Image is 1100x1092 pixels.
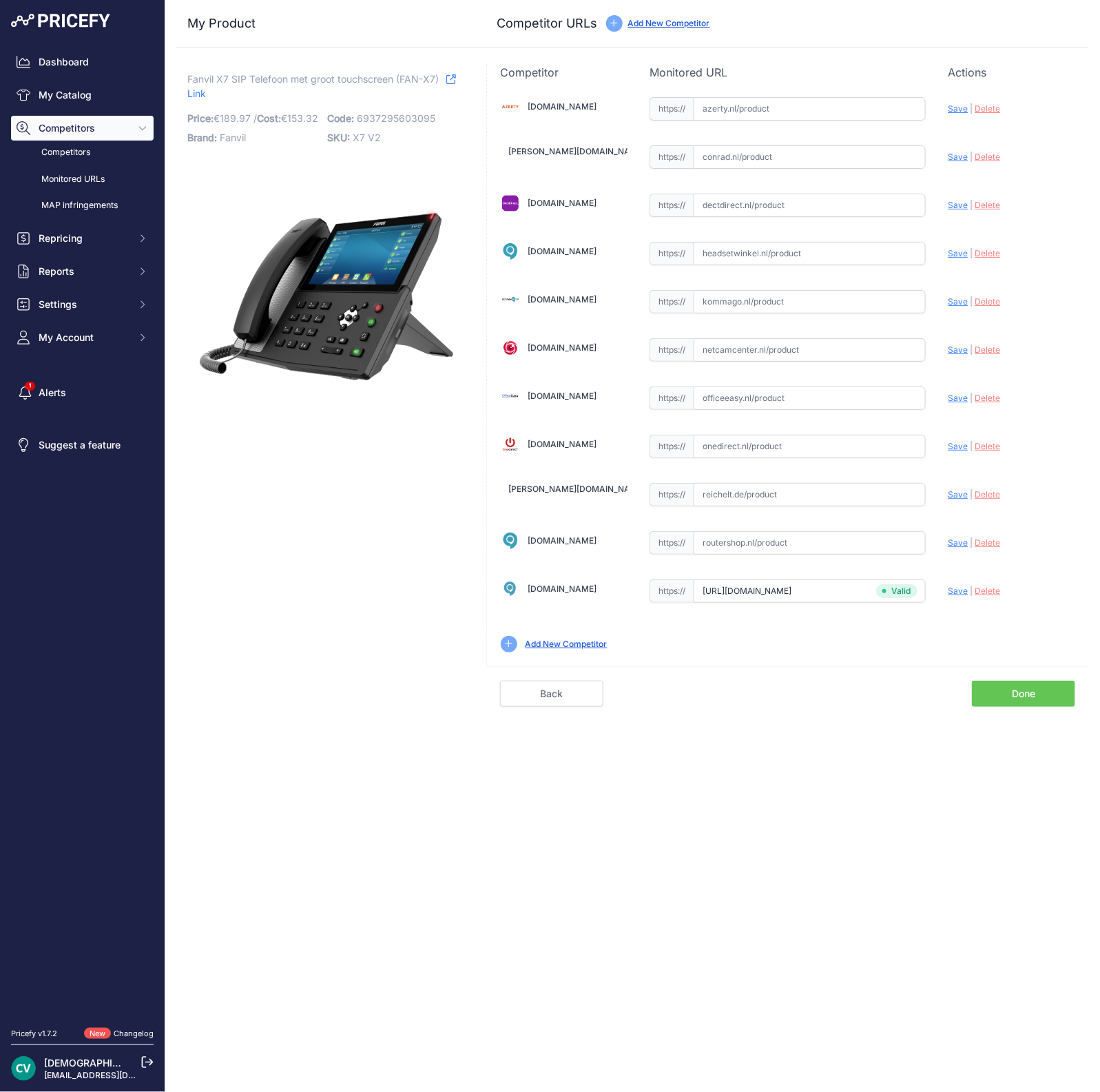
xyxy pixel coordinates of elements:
[11,83,154,107] a: My Catalog
[650,290,694,313] span: https://
[509,484,646,494] a: [PERSON_NAME][DOMAIN_NAME]
[327,132,350,143] span: SKU:
[975,344,1000,355] span: Delete
[11,325,154,350] button: My Account
[948,489,968,499] span: Save
[526,639,608,649] a: Add New Competitor
[357,112,435,124] span: 6937295603095
[650,435,694,458] span: https://
[11,14,110,28] img: Pricefy Logo
[220,132,246,143] span: Fanvil
[650,387,694,410] span: https://
[970,489,973,499] span: |
[528,535,597,546] a: [DOMAIN_NAME]
[694,387,926,410] input: officeeasy.nl/product
[327,112,354,124] span: Code:
[948,248,968,258] span: Save
[650,483,694,506] span: https://
[39,298,129,311] span: Settings
[528,391,597,401] a: [DOMAIN_NAME]
[44,1057,375,1069] a: [DEMOGRAPHIC_DATA][PERSON_NAME] der ree [DEMOGRAPHIC_DATA]
[11,50,154,74] a: Dashboard
[11,194,154,218] a: MAP infringements
[948,103,968,114] span: Save
[528,342,597,353] a: [DOMAIN_NAME]
[353,132,381,143] span: X7 V2
[975,441,1000,451] span: Delete
[39,265,129,278] span: Reports
[11,433,154,457] a: Suggest a feature
[500,681,603,707] a: Back
[948,393,968,403] span: Save
[501,64,628,81] p: Competitor
[44,1070,188,1080] a: [EMAIL_ADDRESS][DOMAIN_NAME]
[948,441,968,451] span: Save
[694,338,926,362] input: netcamcenter.nl/product
[187,112,214,124] span: Price:
[694,435,926,458] input: onedirect.nl/product
[975,393,1000,403] span: Delete
[11,259,154,284] button: Reports
[114,1029,154,1038] a: Changelog
[257,112,281,124] span: Cost:
[84,1028,111,1040] span: New
[975,586,1000,596] span: Delete
[694,531,926,555] input: routershop.nl/product
[528,198,597,208] a: [DOMAIN_NAME]
[187,109,319,128] p: €
[650,194,694,217] span: https://
[650,338,694,362] span: https://
[948,200,968,210] span: Save
[970,537,973,548] span: |
[650,97,694,121] span: https://
[948,64,1075,81] p: Actions
[11,1028,57,1040] div: Pricefy v1.7.2
[528,584,597,594] a: [DOMAIN_NAME]
[970,248,973,258] span: |
[972,681,1075,707] a: Done
[11,380,154,405] a: Alerts
[948,537,968,548] span: Save
[694,242,926,265] input: headsetwinkel.nl/product
[11,116,154,141] button: Competitors
[497,14,598,33] h3: Competitor URLs
[970,200,973,210] span: |
[948,152,968,162] span: Save
[948,296,968,307] span: Save
[11,167,154,192] a: Monitored URLs
[650,579,694,603] span: https://
[287,112,318,124] span: 153.32
[975,200,1000,210] span: Delete
[975,248,1000,258] span: Delete
[628,18,710,28] a: Add New Competitor
[970,296,973,307] span: |
[970,344,973,355] span: |
[694,145,926,169] input: conrad.nl/product
[528,246,597,256] a: [DOMAIN_NAME]
[694,290,926,313] input: kommago.nl/product
[970,152,973,162] span: |
[650,242,694,265] span: https://
[970,586,973,596] span: |
[975,152,1000,162] span: Delete
[187,70,439,87] span: Fanvil X7 SIP Telefoon met groot touchscreen (FAN-X7)
[11,292,154,317] button: Settings
[528,294,597,305] a: [DOMAIN_NAME]
[528,439,597,449] a: [DOMAIN_NAME]
[39,331,129,344] span: My Account
[650,531,694,555] span: https://
[39,121,129,135] span: Competitors
[11,50,154,1011] nav: Sidebar
[970,441,973,451] span: |
[650,64,926,81] p: Monitored URL
[694,483,926,506] input: reichelt.de/product
[975,296,1000,307] span: Delete
[39,231,129,245] span: Repricing
[650,145,694,169] span: https://
[975,537,1000,548] span: Delete
[694,579,926,603] input: voipshop.nl/product
[975,489,1000,499] span: Delete
[187,70,456,102] a: Link
[970,393,973,403] span: |
[948,344,968,355] span: Save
